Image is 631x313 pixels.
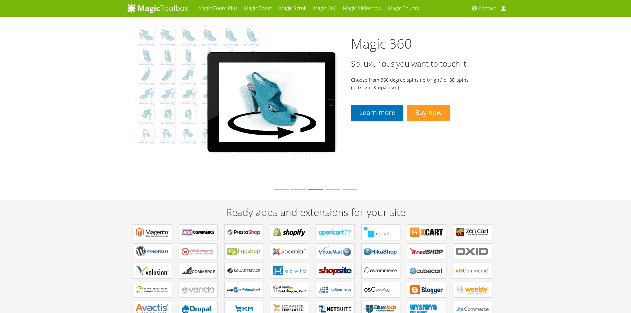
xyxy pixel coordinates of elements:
[319,266,352,276] b: Extensions for ShopSite
[361,224,400,240] a: Add-ons for CS-Cart
[270,282,309,298] a: Extensions for GoDaddy Shopping Cart
[364,246,397,256] b: Components for HikaShop
[133,263,172,279] a: Extensions for Volusion
[270,224,309,240] a: Apps for Shopify
[227,266,260,276] b: Extensions for Squarespace
[227,227,260,237] b: Modules for PrestaShop
[127,17,351,171] img: magic360-02.png
[453,224,492,240] a: Plugins for Zen Cart
[361,263,400,279] a: Add-ons for osCommerce
[179,243,218,259] a: Plugins for WP e-Commerce
[182,246,215,256] b: Plugins for WP e-Commerce
[179,263,218,279] a: Apps for Bigcommerce
[407,105,450,121] a: Buy now
[224,243,263,259] a: Plugins for Jigoshop
[182,285,215,295] b: Extensions for e-vendo
[270,243,309,259] a: Components for Joomla
[456,227,489,237] b: Plugins for Zen Cart
[273,266,306,276] b: Extensions for ECWID
[136,285,169,295] b: Extensions for Miva Merchant
[364,285,397,295] b: Add-ons for osCMax
[410,285,443,295] b: Extensions for Blogger
[224,263,263,279] a: Extensions for Squarespace
[316,243,355,259] a: Components for VirtueMart
[410,246,443,256] b: Components for redSHOP
[273,285,306,295] b: Extensions for GoDaddy Shopping Cart
[133,282,172,298] a: Extensions for Miva Merchant
[410,227,443,237] b: Modules for X-Cart
[316,263,355,279] a: Extensions for ShopSite
[227,246,260,256] b: Plugins for Jigoshop
[319,227,352,237] b: Modules for OpenCart
[136,246,169,256] b: Plugins for WordPress
[224,282,263,298] a: Extensions for AspDotNetStorefront
[453,282,492,298] a: Extensions for Weebly
[410,266,443,276] b: Plugins for CubeCart
[456,285,489,295] b: Extensions for Weebly
[136,227,169,237] b: Extensions for Magento
[478,5,496,12] span: Contact
[136,266,169,276] b: Extensions for Volusion
[270,263,309,279] a: Extensions for ECWID
[351,76,488,91] p: Choose from 360 degree spins (left/right) or 3D spins (left/right & up/down).
[407,243,446,259] a: Components for redSHOP
[361,282,400,298] a: Add-ons for osCMax
[127,207,504,218] h2: Ready apps and extensions for your site
[456,246,489,256] b: Extensions for OXID
[273,246,306,256] b: Components for Joomla
[182,227,215,237] b: Plugins for WooCommerce
[351,105,403,121] a: Learn more
[316,224,355,240] a: Modules for OpenCart
[133,243,172,259] a: Plugins for WordPress
[316,282,355,298] a: Extensions for nopCommerce
[364,266,397,276] b: Add-ons for osCommerce
[224,224,263,240] a: Modules for PrestaShop
[351,34,412,53] a: Magic 360
[456,266,489,276] b: Extensions for xt:Commerce
[127,3,188,13] img: MagicToolbox.com - Image tools for your website
[133,224,172,240] a: Extensions for Magento
[407,224,446,240] a: Modules for X-Cart
[319,285,352,295] b: Extensions for nopCommerce
[319,246,352,256] b: Components for VirtueMart
[227,285,260,295] b: Extensions for AspDotNetStorefront
[407,282,446,298] a: Extensions for Blogger
[361,243,400,259] a: Components for HikaShop
[273,227,306,237] b: Apps for Shopify
[351,59,488,68] h3: So luxurious you want to touch it
[364,227,397,237] b: Add-ons for CS-Cart
[453,243,492,259] a: Extensions for OXID
[453,263,492,279] a: Extensions for xt:Commerce
[407,263,446,279] a: Plugins for CubeCart
[182,266,215,276] b: Apps for Bigcommerce
[179,282,218,298] a: Extensions for e-vendo
[179,224,218,240] a: Plugins for WooCommerce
